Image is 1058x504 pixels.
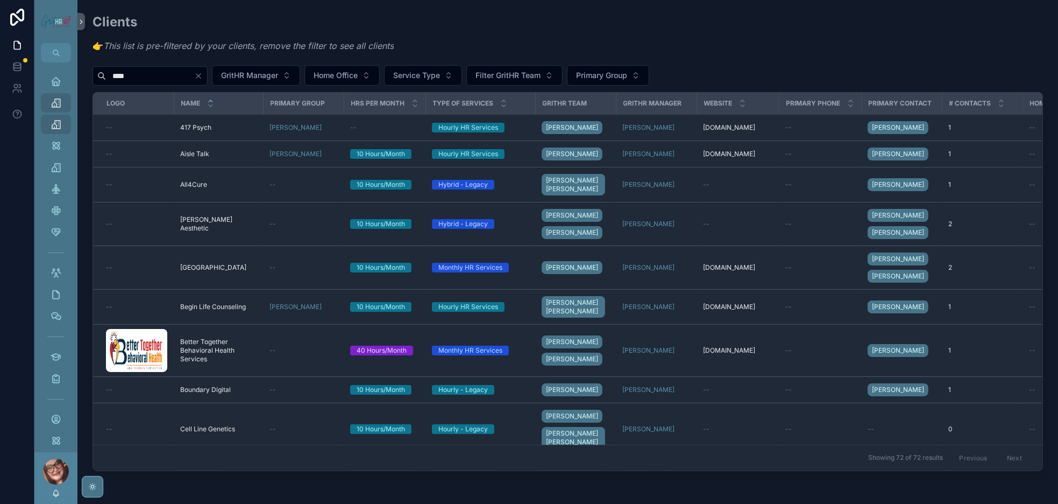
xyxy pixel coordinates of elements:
a: 10 Hours/Month [350,180,419,190]
a: -- [785,425,855,433]
span: Primary Phone [786,99,841,108]
a: 1 [948,303,1016,311]
span: [PERSON_NAME] [622,303,674,311]
span: [DOMAIN_NAME] [703,150,755,158]
a: 10 Hours/Month [350,219,419,229]
a: [PERSON_NAME] [622,150,674,158]
a: -- [269,425,337,433]
a: [PERSON_NAME] [PERSON_NAME] [542,296,605,318]
div: Hourly - Legacy [438,385,488,395]
span: # Contacts [949,99,991,108]
a: [PERSON_NAME][PERSON_NAME] [542,207,609,241]
a: [PERSON_NAME] [868,119,935,136]
a: 1 [948,386,1016,394]
span: [PERSON_NAME] [622,263,674,272]
a: [PERSON_NAME] [622,180,674,189]
div: Hourly HR Services [438,123,498,132]
span: [DOMAIN_NAME] [703,263,755,272]
a: [PERSON_NAME] [269,123,337,132]
span: [PERSON_NAME] [546,263,598,272]
div: 10 Hours/Month [357,263,405,272]
a: -- [785,150,855,158]
span: Home Office [314,70,358,81]
a: [PERSON_NAME] [269,150,322,158]
a: -- [785,386,855,394]
span: -- [269,220,276,228]
span: -- [785,386,792,394]
a: -- [269,220,337,228]
span: 1 [948,303,951,311]
a: [PERSON_NAME] [622,425,690,433]
a: 2 [948,220,1016,228]
div: 40 Hours/Month [357,346,407,355]
span: -- [269,425,276,433]
button: Clear [194,72,207,80]
a: Logo.png [106,329,167,372]
span: -- [269,263,276,272]
span: -- [269,386,276,394]
h2: Clients [93,13,394,31]
a: Hourly - Legacy [432,424,529,434]
a: [PERSON_NAME] [622,386,690,394]
a: -- [350,123,419,132]
a: -- [785,263,855,272]
span: 1 [948,123,951,132]
a: 10 Hours/Month [350,302,419,312]
a: Cell Line Genetics [180,425,257,433]
span: [DOMAIN_NAME] [703,303,755,311]
a: -- [106,150,167,158]
a: [PERSON_NAME] [622,346,690,355]
span: -- [785,123,792,132]
span: [PERSON_NAME] [546,211,598,220]
a: -- [106,386,167,394]
a: Hourly HR Services [432,123,529,132]
span: Filter GritHR Team [475,70,541,81]
a: [PERSON_NAME] [542,259,609,276]
a: [DOMAIN_NAME] [703,346,772,355]
span: -- [106,123,112,132]
span: [DOMAIN_NAME] [703,346,755,355]
a: [PERSON_NAME] [542,410,602,423]
span: [PERSON_NAME] [872,346,924,355]
div: 10 Hours/Month [357,180,405,190]
span: Boundary Digital [180,386,231,394]
div: 10 Hours/Month [357,149,405,159]
span: Type of Services [433,99,494,108]
div: Hourly HR Services [438,149,498,159]
a: [PERSON_NAME] [269,303,322,311]
a: 417 Psych [180,123,257,132]
a: 1 [948,180,1016,189]
div: Hourly HR Services [438,302,498,312]
div: Monthly HR Services [438,346,502,355]
div: Hybrid - Legacy [438,219,488,229]
span: [PERSON_NAME] [872,303,924,311]
span: [PERSON_NAME] [546,228,598,237]
a: [GEOGRAPHIC_DATA] [180,263,257,272]
span: [PERSON_NAME] [546,412,598,421]
span: [PERSON_NAME] [622,346,674,355]
span: 0 [948,425,953,433]
span: [PERSON_NAME] [PERSON_NAME] [546,176,601,193]
span: -- [1029,123,1035,132]
a: [PERSON_NAME] [868,209,928,222]
span: Cell Line Genetics [180,425,235,433]
a: [PERSON_NAME] [868,148,928,160]
a: [PERSON_NAME] [868,381,935,398]
span: [PERSON_NAME] [872,386,924,394]
a: [PERSON_NAME] [PERSON_NAME] [542,172,609,198]
a: [PERSON_NAME] Aesthetic [180,215,257,233]
a: [PERSON_NAME] [622,220,690,228]
button: Select Button [304,65,380,86]
a: -- [785,303,855,311]
button: Select Button [212,65,300,86]
a: All4Cure [180,180,257,189]
a: [PERSON_NAME] [868,178,928,191]
span: [PERSON_NAME] [872,180,924,189]
span: -- [703,425,709,433]
a: [PERSON_NAME] [269,123,322,132]
a: [PERSON_NAME] [622,123,674,132]
a: -- [785,123,855,132]
span: -- [1029,303,1035,311]
a: 1 [948,123,1016,132]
